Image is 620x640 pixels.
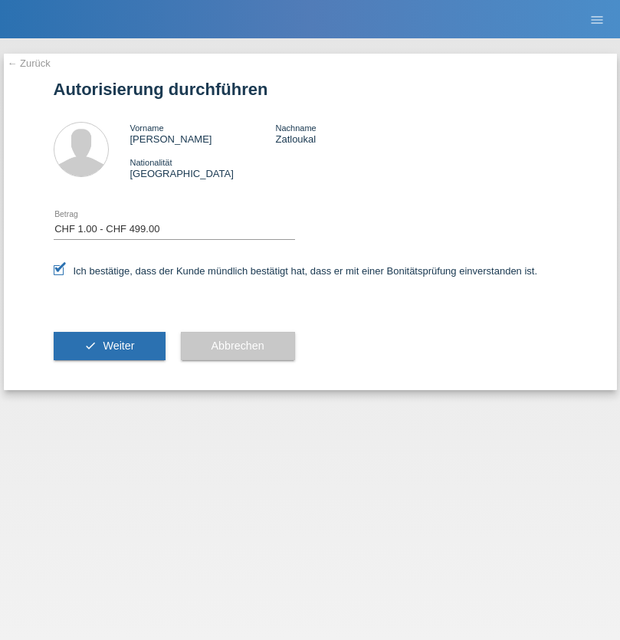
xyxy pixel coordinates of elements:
[181,332,295,361] button: Abbrechen
[130,156,276,179] div: [GEOGRAPHIC_DATA]
[582,15,612,24] a: menu
[275,123,316,133] span: Nachname
[130,122,276,145] div: [PERSON_NAME]
[54,332,166,361] button: check Weiter
[589,12,605,28] i: menu
[130,158,172,167] span: Nationalität
[84,340,97,352] i: check
[8,57,51,69] a: ← Zurück
[54,265,538,277] label: Ich bestätige, dass der Kunde mündlich bestätigt hat, dass er mit einer Bonitätsprüfung einversta...
[212,340,264,352] span: Abbrechen
[54,80,567,99] h1: Autorisierung durchführen
[103,340,134,352] span: Weiter
[130,123,164,133] span: Vorname
[275,122,421,145] div: Zatloukal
